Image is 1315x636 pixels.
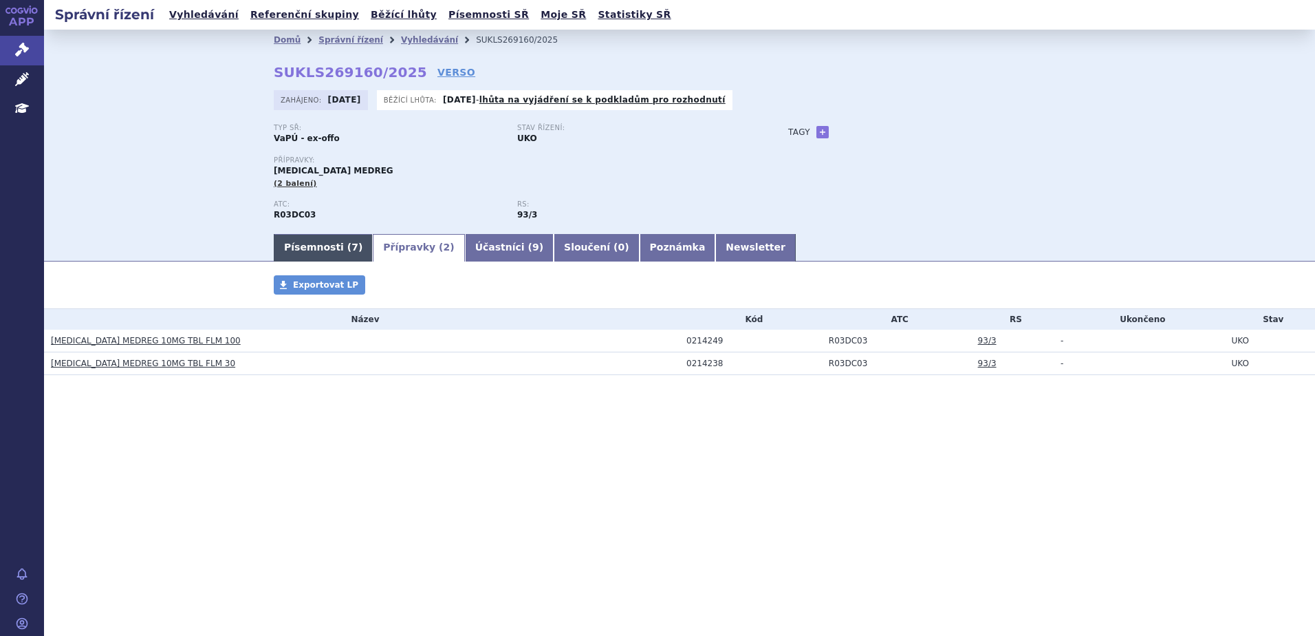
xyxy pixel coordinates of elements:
[554,234,639,262] a: Sloučení (0)
[1061,336,1063,346] span: -
[51,359,235,368] a: [MEDICAL_DATA] MEDREG 10MG TBL FLM 30
[274,210,316,220] strong: MONTELUKAST
[274,64,427,81] strong: SUKLS269160/2025
[715,234,796,262] a: Newsletter
[373,234,464,262] a: Přípravky (2)
[822,352,971,375] td: MONTELUKAST
[978,336,997,346] a: 93/3
[517,210,537,220] strong: preventivní antiastmatika, antileukotrieny, p.o.
[517,124,747,132] p: Stav řízení:
[618,242,624,253] span: 0
[274,124,503,132] p: Typ SŘ:
[444,6,533,24] a: Písemnosti SŘ
[536,6,590,24] a: Moje SŘ
[44,5,165,24] h2: Správní řízení
[1061,359,1063,368] span: -
[816,126,829,138] a: +
[274,166,393,176] span: [MEDICAL_DATA] MEDREG
[479,95,726,105] a: lhůta na vyjádření se k podkladům pro rozhodnutí
[274,35,301,45] a: Domů
[281,94,324,105] span: Zahájeno:
[1225,309,1315,330] th: Stav
[274,134,340,143] strong: VaPÚ - ex-offo
[1054,309,1225,330] th: Ukončeno
[680,309,822,330] th: Kód
[274,179,317,188] span: (2 balení)
[274,156,761,165] p: Přípravky:
[1225,352,1315,375] td: UKO
[517,134,537,143] strong: UKO
[246,6,363,24] a: Referenční skupiny
[367,6,441,24] a: Běžící lhůty
[822,309,971,330] th: ATC
[978,359,997,368] a: 93/3
[443,94,726,105] p: -
[444,242,450,253] span: 2
[686,359,822,368] div: 0214238
[44,309,680,330] th: Název
[401,35,458,45] a: Vyhledávání
[640,234,716,262] a: Poznámka
[532,242,539,253] span: 9
[822,330,971,352] td: MONTELUKAST
[274,234,373,262] a: Písemnosti (7)
[384,94,439,105] span: Běžící lhůta:
[465,234,554,262] a: Účastníci (9)
[51,336,241,346] a: [MEDICAL_DATA] MEDREG 10MG TBL FLM 100
[517,200,747,209] p: RS:
[476,30,576,50] li: SUKLS269160/2025
[165,6,243,24] a: Vyhledávání
[1225,330,1315,352] td: UKO
[594,6,675,24] a: Statistiky SŘ
[318,35,383,45] a: Správní řízení
[971,309,1054,330] th: RS
[274,200,503,209] p: ATC:
[274,275,365,295] a: Exportovat LP
[328,95,361,105] strong: [DATE]
[293,280,358,290] span: Exportovat LP
[686,336,822,346] div: 0214249
[788,124,810,140] h3: Tagy
[437,65,475,79] a: VERSO
[443,95,476,105] strong: [DATE]
[351,242,358,253] span: 7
